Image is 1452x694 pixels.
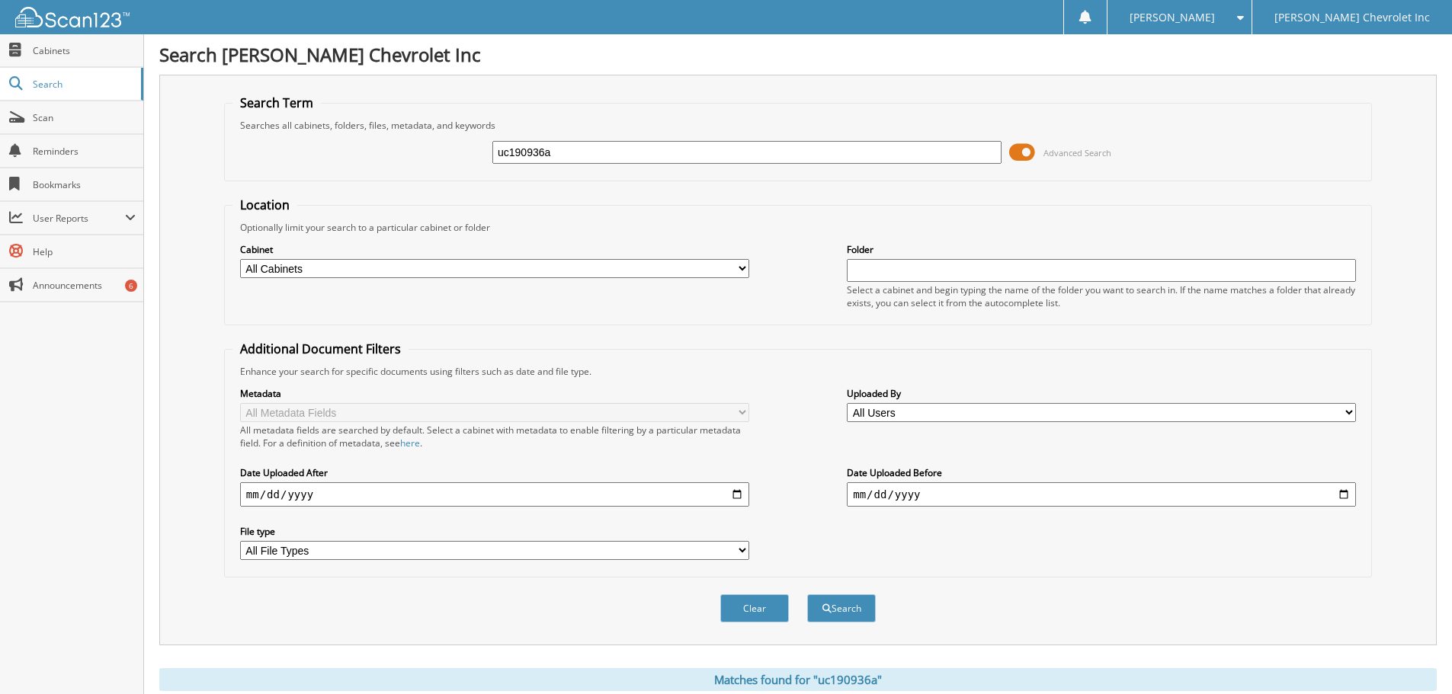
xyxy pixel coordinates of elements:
div: Matches found for "uc190936a" [159,668,1437,691]
label: Cabinet [240,243,749,256]
input: end [847,482,1356,507]
div: Select a cabinet and begin typing the name of the folder you want to search in. If the name match... [847,283,1356,309]
a: here [400,437,420,449]
label: Date Uploaded After [240,466,749,479]
span: [PERSON_NAME] Chevrolet Inc [1274,13,1430,22]
div: All metadata fields are searched by default. Select a cabinet with metadata to enable filtering b... [240,424,749,449]
button: Search [807,594,876,622]
label: Folder [847,243,1356,256]
span: Cabinets [33,44,136,57]
div: Enhance your search for specific documents using filters such as date and file type. [232,365,1364,378]
legend: Additional Document Filters [232,341,409,357]
span: Search [33,78,133,91]
span: Help [33,245,136,258]
label: Uploaded By [847,387,1356,400]
label: File type [240,525,749,538]
span: [PERSON_NAME] [1130,13,1215,22]
span: Reminders [33,145,136,158]
span: Scan [33,111,136,124]
label: Metadata [240,387,749,400]
button: Clear [720,594,789,622]
input: start [240,482,749,507]
img: scan123-logo-white.svg [15,7,130,27]
legend: Search Term [232,94,321,111]
h1: Search [PERSON_NAME] Chevrolet Inc [159,42,1437,67]
div: Optionally limit your search to a particular cabinet or folder [232,221,1364,234]
span: Bookmarks [33,178,136,191]
legend: Location [232,197,297,213]
span: Advanced Search [1043,147,1111,158]
span: Announcements [33,279,136,292]
div: Searches all cabinets, folders, files, metadata, and keywords [232,119,1364,132]
span: User Reports [33,212,125,225]
div: 6 [125,280,137,292]
label: Date Uploaded Before [847,466,1356,479]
